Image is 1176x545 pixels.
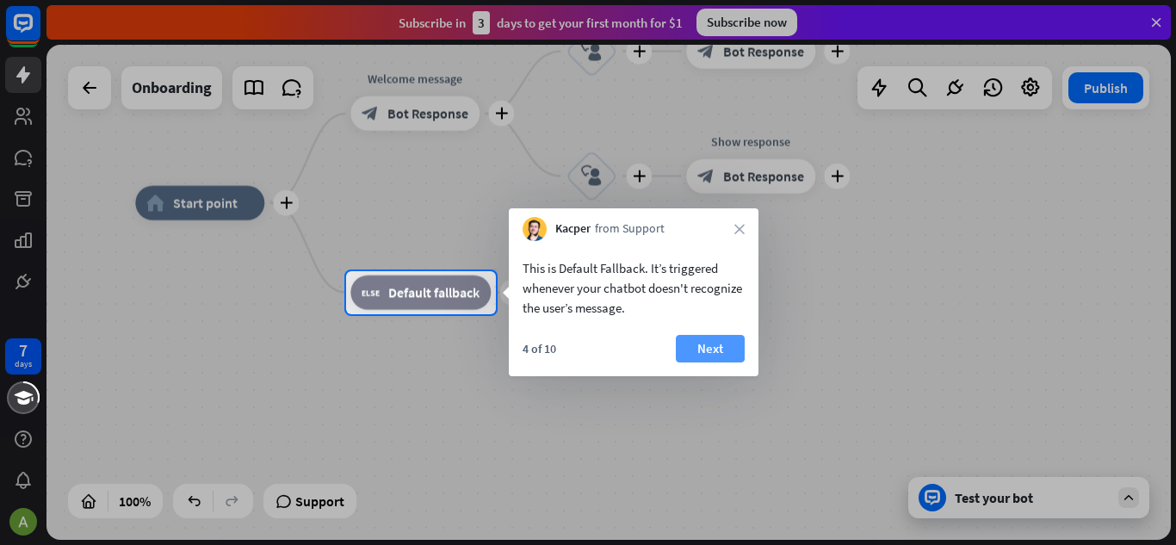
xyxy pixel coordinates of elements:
[523,258,745,318] div: This is Default Fallback. It’s triggered whenever your chatbot doesn't recognize the user’s message.
[362,284,380,301] i: block_fallback
[555,220,591,238] span: Kacper
[595,220,665,238] span: from Support
[734,224,745,234] i: close
[676,335,745,362] button: Next
[14,7,65,59] button: Open LiveChat chat widget
[523,341,556,356] div: 4 of 10
[388,284,480,301] span: Default fallback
